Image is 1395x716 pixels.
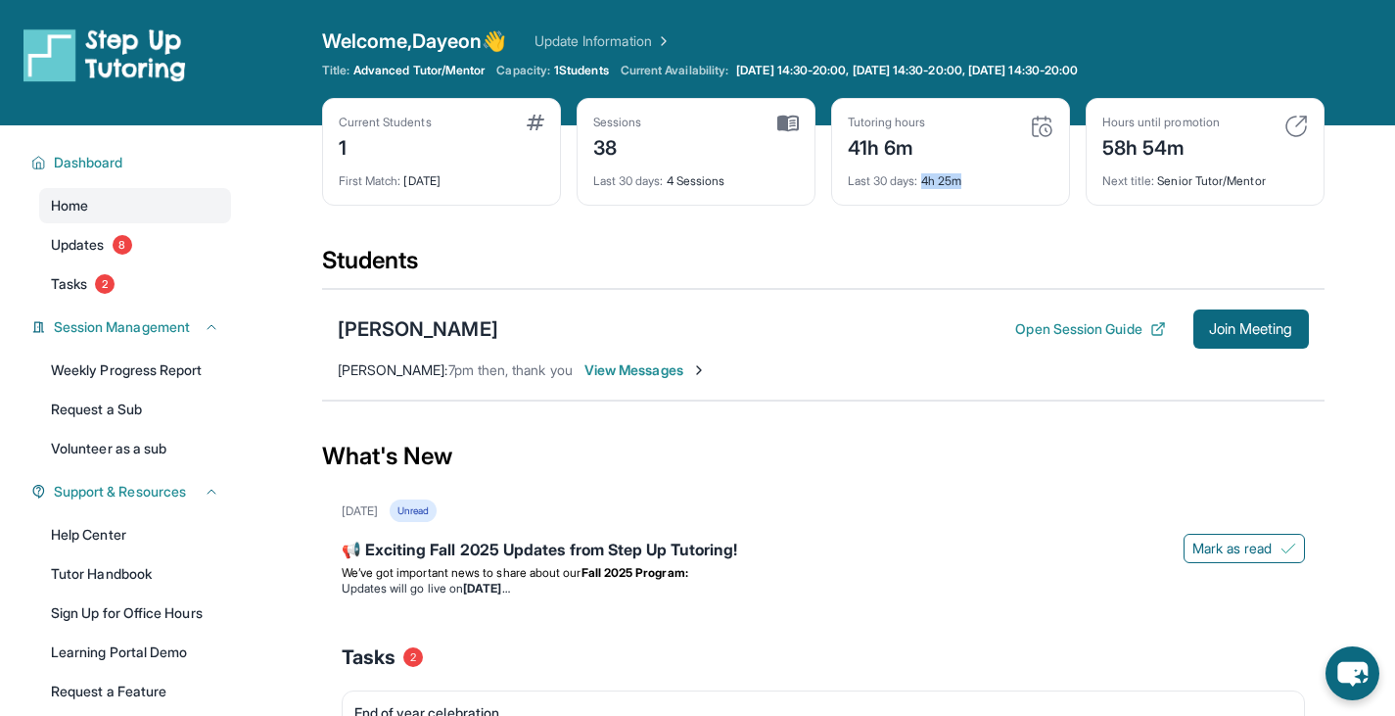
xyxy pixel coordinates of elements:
img: card [1284,115,1308,138]
a: Updates8 [39,227,231,263]
a: Tasks2 [39,266,231,302]
span: 2 [403,647,423,667]
span: First Match : [339,173,401,188]
button: Mark as read [1184,534,1305,563]
span: 1 Students [554,63,609,78]
div: [DATE] [339,162,544,189]
span: Mark as read [1192,539,1273,558]
a: Volunteer as a sub [39,431,231,466]
span: Tasks [342,644,395,671]
img: card [777,115,799,132]
span: Session Management [54,317,190,337]
div: 41h 6m [848,130,926,162]
span: Home [51,196,88,215]
span: [DATE] 14:30-20:00, [DATE] 14:30-20:00, [DATE] 14:30-20:00 [736,63,1078,78]
span: Updates [51,235,105,255]
img: Chevron Right [652,31,672,51]
div: Sessions [593,115,642,130]
span: 8 [113,235,132,255]
div: Current Students [339,115,432,130]
div: What's New [322,413,1325,500]
button: Dashboard [46,153,219,172]
img: Mark as read [1280,541,1296,556]
span: Join Meeting [1209,323,1293,335]
div: 4 Sessions [593,162,799,189]
button: Session Management [46,317,219,337]
span: We’ve got important news to share about our [342,565,581,580]
a: Help Center [39,517,231,552]
div: [DATE] [342,503,378,519]
a: Request a Sub [39,392,231,427]
a: Tutor Handbook [39,556,231,592]
div: Students [322,245,1325,288]
span: 7pm then, thank you [448,361,573,378]
span: Welcome, Dayeon 👋 [322,27,507,55]
span: Current Availability: [621,63,728,78]
span: [PERSON_NAME] : [338,361,448,378]
span: 2 [95,274,115,294]
img: Chevron-Right [691,362,707,378]
a: Weekly Progress Report [39,353,231,388]
button: Support & Resources [46,482,219,501]
strong: Fall 2025 Program: [581,565,688,580]
button: Join Meeting [1193,310,1309,349]
span: Dashboard [54,153,123,172]
a: Request a Feature [39,674,231,709]
span: Next title : [1102,173,1155,188]
a: Sign Up for Office Hours [39,596,231,631]
img: card [527,115,544,130]
a: [DATE] 14:30-20:00, [DATE] 14:30-20:00, [DATE] 14:30-20:00 [732,63,1082,78]
span: Title: [322,63,349,78]
div: 4h 25m [848,162,1053,189]
a: Update Information [535,31,672,51]
img: logo [23,27,186,82]
span: Tasks [51,274,87,294]
li: Updates will go live on [342,581,1305,597]
button: Open Session Guide [1015,319,1165,339]
span: Support & Resources [54,482,186,501]
button: chat-button [1325,646,1379,700]
span: Advanced Tutor/Mentor [353,63,485,78]
div: Tutoring hours [848,115,926,130]
div: Hours until promotion [1102,115,1220,130]
div: 📢 Exciting Fall 2025 Updates from Step Up Tutoring! [342,538,1305,565]
img: card [1030,115,1053,138]
span: Last 30 days : [848,173,918,188]
a: Home [39,188,231,223]
span: Last 30 days : [593,173,664,188]
a: Learning Portal Demo [39,635,231,670]
span: View Messages [584,360,707,380]
div: [PERSON_NAME] [338,315,498,343]
div: Unread [390,500,437,522]
span: Capacity: [496,63,550,78]
strong: [DATE] [463,581,509,596]
div: 38 [593,130,642,162]
div: 1 [339,130,432,162]
div: 58h 54m [1102,130,1220,162]
div: Senior Tutor/Mentor [1102,162,1308,189]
